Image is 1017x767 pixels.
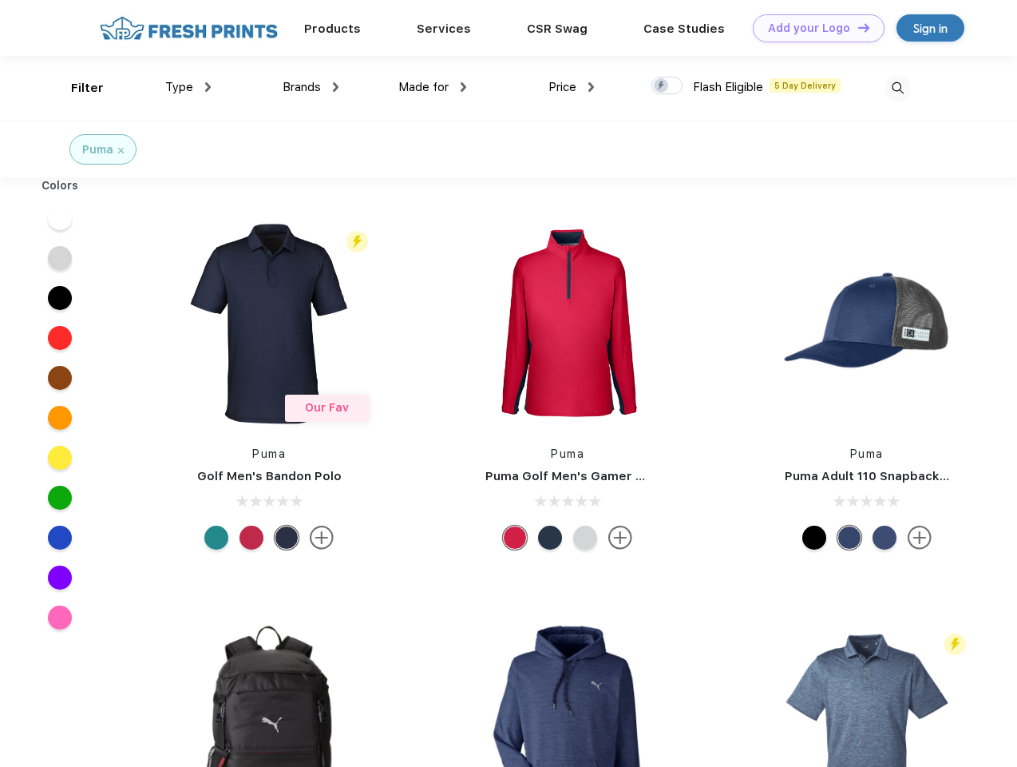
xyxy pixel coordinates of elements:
[858,23,869,32] img: DT
[913,19,948,38] div: Sign in
[417,22,471,36] a: Services
[118,148,124,153] img: filter_cancel.svg
[503,526,527,550] div: Ski Patrol
[538,526,562,550] div: Navy Blazer
[163,217,375,430] img: func=resize&h=266
[275,526,299,550] div: Navy Blazer
[908,526,932,550] img: more.svg
[283,80,321,94] span: Brands
[346,231,368,252] img: flash_active_toggle.svg
[310,526,334,550] img: more.svg
[896,14,964,42] a: Sign in
[551,447,584,460] a: Puma
[30,177,91,194] div: Colors
[95,14,283,42] img: fo%20logo%202.webp
[461,217,674,430] img: func=resize&h=266
[197,469,342,483] a: Golf Men's Bandon Polo
[693,80,763,94] span: Flash Eligible
[461,82,466,92] img: dropdown.png
[884,75,911,101] img: desktop_search.svg
[873,526,896,550] div: Peacoat Qut Shd
[333,82,338,92] img: dropdown.png
[304,22,361,36] a: Products
[944,634,966,655] img: flash_active_toggle.svg
[252,447,286,460] a: Puma
[305,401,349,414] span: Our Fav
[82,141,113,158] div: Puma
[527,22,588,36] a: CSR Swag
[761,217,973,430] img: func=resize&h=266
[588,82,594,92] img: dropdown.png
[573,526,597,550] div: High Rise
[850,447,884,460] a: Puma
[239,526,263,550] div: Ski Patrol
[71,79,104,97] div: Filter
[398,80,449,94] span: Made for
[837,526,861,550] div: Peacoat with Qut Shd
[608,526,632,550] img: more.svg
[205,82,211,92] img: dropdown.png
[485,469,738,483] a: Puma Golf Men's Gamer Golf Quarter-Zip
[165,80,193,94] span: Type
[548,80,576,94] span: Price
[204,526,228,550] div: Green Lagoon
[770,78,841,93] span: 5 Day Delivery
[768,22,850,35] div: Add your Logo
[802,526,826,550] div: Pma Blk Pma Blk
